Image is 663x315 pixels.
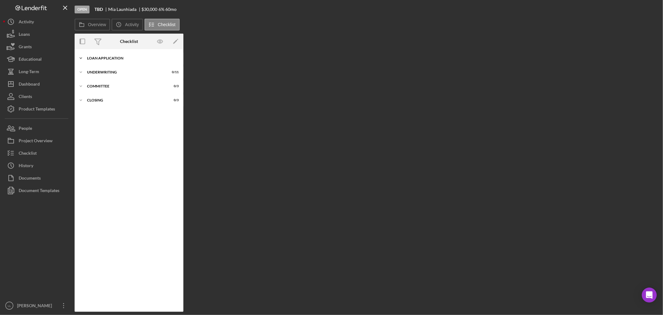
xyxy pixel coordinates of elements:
[168,98,179,102] div: 0 / 3
[19,103,55,117] div: Product Templates
[19,65,39,79] div: Long-Term
[120,39,138,44] div: Checklist
[3,78,71,90] button: Dashboard
[16,299,56,313] div: [PERSON_NAME]
[75,19,110,31] button: Overview
[108,7,142,12] div: Mia Launhiada
[19,78,40,92] div: Dashboard
[19,122,32,136] div: People
[87,84,163,88] div: Committee
[94,7,103,12] b: TBD
[142,7,158,12] span: $30,000
[87,98,163,102] div: Closing
[3,40,71,53] button: Grants
[642,288,657,303] div: Open Intercom Messenger
[19,90,32,104] div: Clients
[3,65,71,78] button: Long-Term
[8,304,11,308] text: LL
[19,40,32,54] div: Grants
[3,159,71,172] button: History
[165,7,177,12] div: 60 mo
[19,28,30,42] div: Loans
[145,19,180,31] button: Checklist
[159,7,164,12] div: 6 %
[3,184,71,197] button: Document Templates
[125,22,139,27] label: Activity
[88,22,106,27] label: Overview
[75,6,90,13] div: Open
[3,90,71,103] button: Clients
[87,70,163,74] div: Underwriting
[19,184,59,198] div: Document Templates
[3,134,71,147] button: Project Overview
[3,28,71,40] button: Loans
[19,134,53,148] div: Project Overview
[19,147,37,161] div: Checklist
[168,70,179,74] div: 0 / 11
[3,16,71,28] button: Activity
[3,172,71,184] button: Documents
[112,19,143,31] button: Activity
[87,56,176,60] div: Loan Application
[3,103,71,115] button: Product Templates
[19,16,34,30] div: Activity
[158,22,176,27] label: Checklist
[168,84,179,88] div: 0 / 3
[3,147,71,159] button: Checklist
[3,122,71,134] button: People
[3,299,71,312] button: LL[PERSON_NAME]
[19,53,42,67] div: Educational
[19,159,33,173] div: History
[19,172,41,186] div: Documents
[3,53,71,65] button: Educational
